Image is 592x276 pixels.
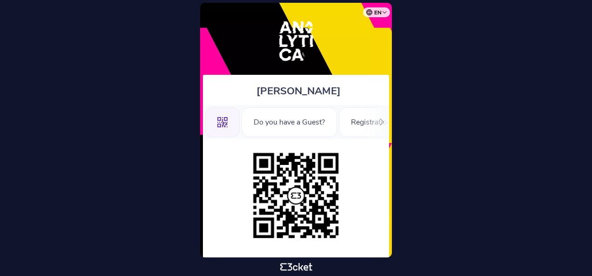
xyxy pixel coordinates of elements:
span: [PERSON_NAME] [256,84,341,98]
a: Do you have a Guest? [242,116,337,126]
a: Registration Form [339,116,423,126]
img: f8f58c12829f4cdca9911fd9fb579e61.png [249,148,343,243]
div: Do you have a Guest? [242,107,337,137]
div: Registration Form [339,107,423,137]
img: Analytica Fest 2025 - Sep 6th [267,12,325,70]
